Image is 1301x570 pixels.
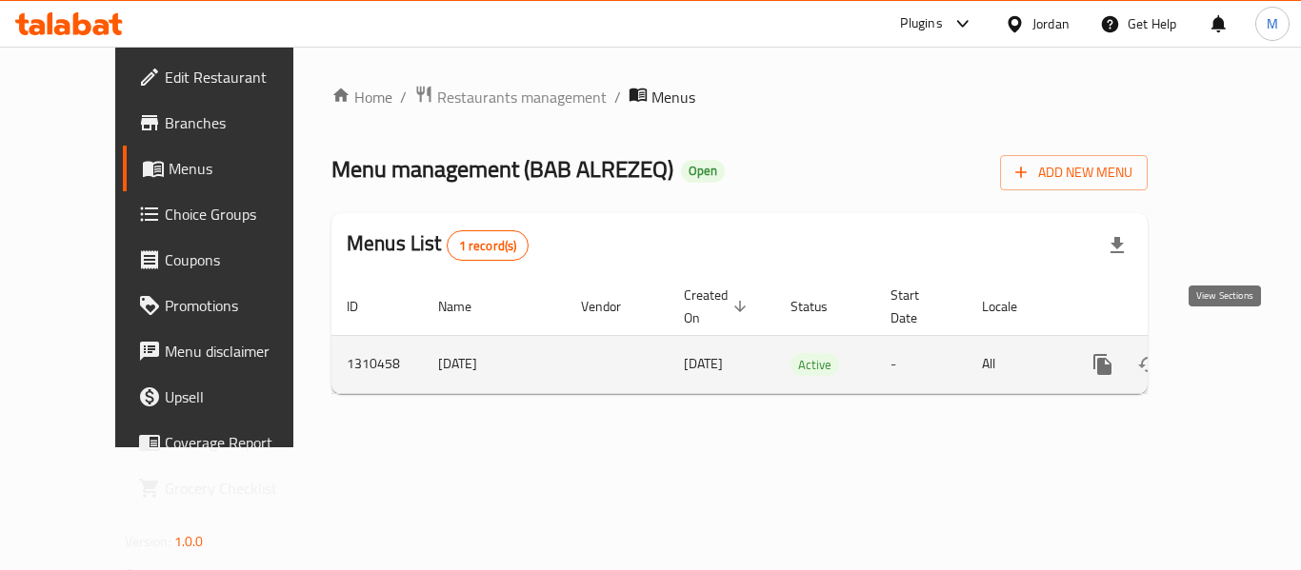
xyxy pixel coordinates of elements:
span: Choice Groups [165,203,317,226]
span: Start Date [891,284,944,329]
a: Coupons [123,237,332,283]
span: Upsell [165,385,317,408]
a: Home [331,86,392,108]
span: Grocery Checklist [165,477,317,500]
li: / [400,86,407,108]
span: Menus [651,86,695,108]
span: Vendor [581,295,646,318]
a: Coverage Report [123,420,332,465]
td: - [875,335,967,393]
a: Grocery Checklist [123,465,332,511]
span: [DATE] [684,351,723,376]
span: Edit Restaurant [165,66,317,88]
a: Upsell [123,374,332,420]
span: Coupons [165,248,317,271]
a: Branches [123,100,332,146]
button: Change Status [1126,342,1171,387]
div: Plugins [900,12,942,35]
div: Total records count [447,230,530,261]
span: Status [791,295,852,318]
span: Coverage Report [165,431,317,454]
td: All [967,335,1065,393]
span: Version: [125,529,171,554]
span: Branches [165,111,317,134]
div: Open [681,160,725,183]
a: Edit Restaurant [123,54,332,100]
span: Add New Menu [1015,161,1132,185]
table: enhanced table [331,278,1278,394]
span: Active [791,354,839,376]
span: Promotions [165,294,317,317]
span: 1.0.0 [174,529,204,554]
a: Menu disclaimer [123,328,332,374]
nav: breadcrumb [331,85,1148,109]
td: 1310458 [331,335,423,393]
span: ID [347,295,383,318]
a: Choice Groups [123,191,332,237]
th: Actions [1065,278,1278,336]
span: Open [681,163,725,179]
span: Menus [169,157,317,180]
a: Restaurants management [414,85,607,109]
h2: Menus List [347,229,529,261]
td: [DATE] [423,335,566,393]
button: more [1080,342,1126,387]
span: Created On [684,284,752,329]
span: Menu disclaimer [165,340,317,363]
a: Promotions [123,283,332,328]
div: Export file [1094,223,1140,268]
span: Menu management ( BAB ALREZEQ ) [331,147,673,190]
button: Add New Menu [1000,155,1148,190]
a: Menus [123,146,332,191]
div: Jordan [1032,13,1070,34]
span: 1 record(s) [448,237,529,255]
span: M [1267,13,1278,34]
div: Active [791,353,839,376]
span: Locale [982,295,1042,318]
span: Name [438,295,496,318]
span: Restaurants management [437,86,607,108]
li: / [614,86,621,108]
